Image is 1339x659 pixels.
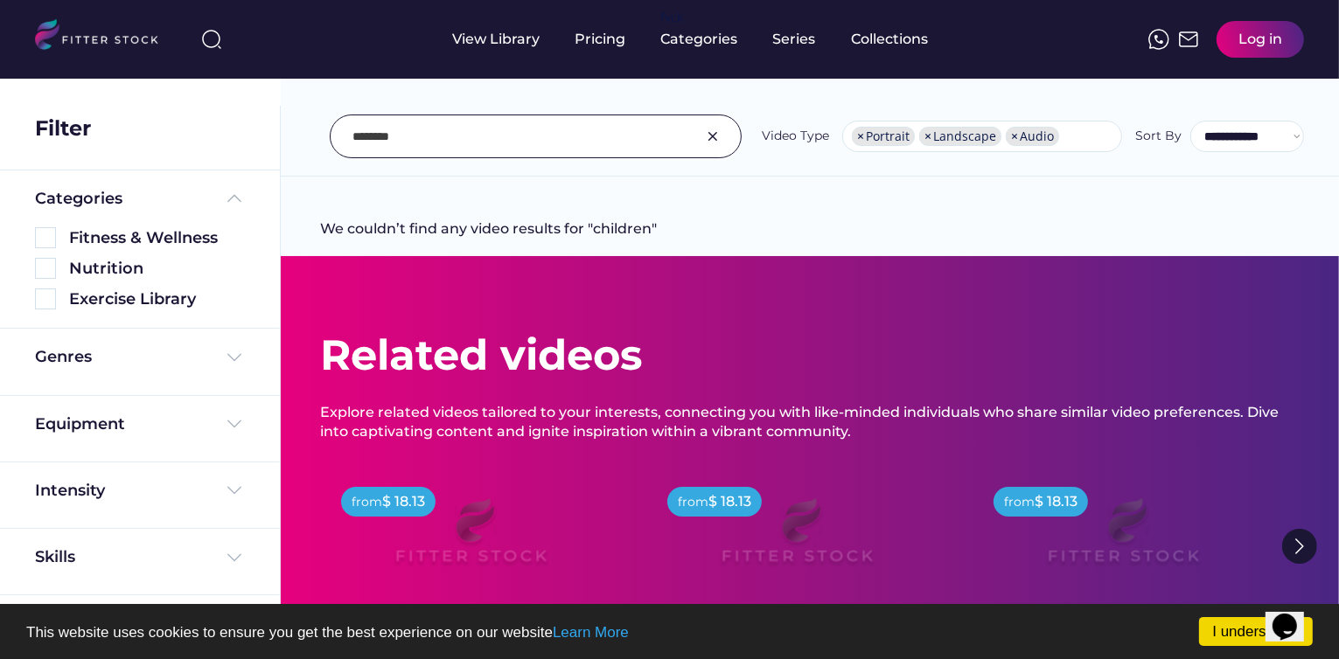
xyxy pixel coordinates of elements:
[1011,130,1018,142] span: ×
[35,413,125,435] div: Equipment
[69,227,245,249] div: Fitness & Wellness
[35,346,92,368] div: Genres
[320,326,642,385] div: Related videos
[773,30,817,49] div: Series
[352,494,382,511] div: from
[224,413,245,434] img: Frame%20%284%29.svg
[69,288,245,310] div: Exercise Library
[224,188,245,209] img: Frame%20%285%29.svg
[924,130,931,142] span: ×
[553,624,629,641] a: Learn More
[1135,128,1182,145] div: Sort By
[852,30,929,49] div: Collections
[678,494,708,511] div: from
[26,625,1313,640] p: This website uses cookies to ensure you get the best experience on our website
[1004,494,1035,511] div: from
[762,128,829,145] div: Video Type
[224,547,245,568] img: Frame%20%284%29.svg
[1148,29,1169,50] img: meteor-icons_whatsapp%20%281%29.svg
[661,30,738,49] div: Categories
[1199,617,1313,646] a: I understand!
[919,127,1001,146] li: Landscape
[575,30,626,49] div: Pricing
[1282,529,1317,564] img: Group%201000002322%20%281%29.svg
[453,30,540,49] div: View Library
[661,9,684,26] div: fvck
[320,403,1300,442] div: Explore related videos tailored to your interests, connecting you with like-minded individuals wh...
[224,480,245,501] img: Frame%20%284%29.svg
[857,130,864,142] span: ×
[1011,476,1235,602] img: Frame%2079%20%281%29.svg
[224,347,245,368] img: Frame%20%284%29.svg
[35,188,122,210] div: Categories
[201,29,222,50] img: search-normal%203.svg
[35,480,105,502] div: Intensity
[852,127,915,146] li: Portrait
[320,219,657,256] div: We couldn’t find any video results for "children"
[69,258,245,280] div: Nutrition
[702,126,723,147] img: Group%201000002326.svg
[1238,30,1282,49] div: Log in
[1006,127,1059,146] li: Audio
[35,227,56,248] img: Rectangle%205126.svg
[1266,589,1322,642] iframe: chat widget
[35,19,173,55] img: LOGO.svg
[35,546,79,568] div: Skills
[1178,29,1199,50] img: Frame%2051.svg
[35,114,91,143] div: Filter
[359,476,582,602] img: Frame%2079%20%281%29.svg
[685,476,909,602] img: Frame%2079%20%281%29.svg
[35,288,56,309] img: Rectangle%205126.svg
[35,258,56,279] img: Rectangle%205126.svg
